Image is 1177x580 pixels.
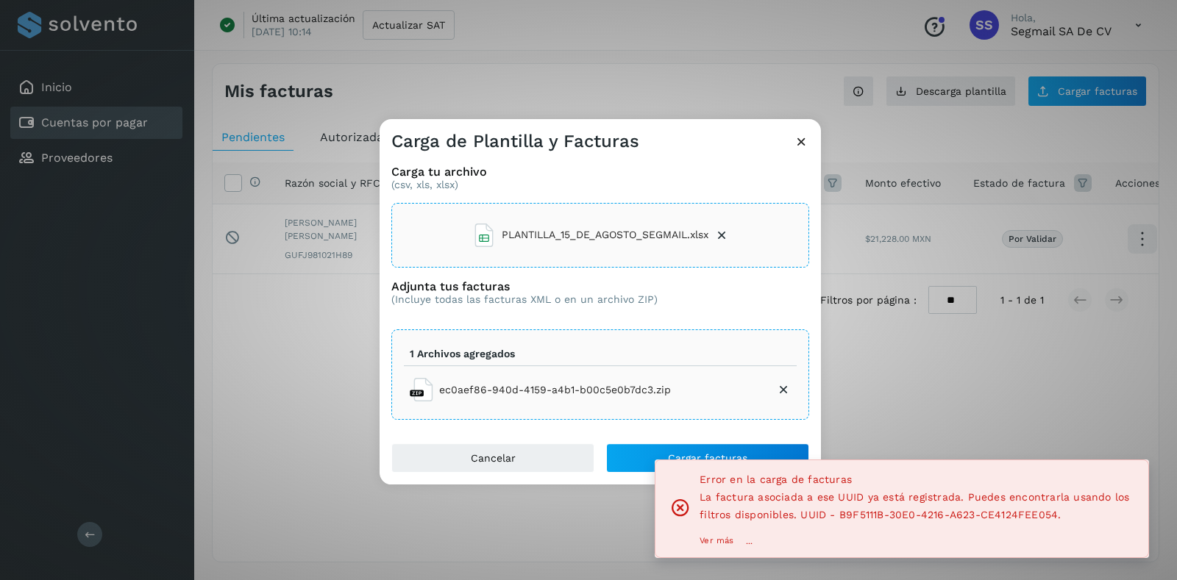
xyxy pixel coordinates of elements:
[668,453,747,463] span: Cargar facturas
[700,535,1137,547] div: ...
[439,382,671,398] span: ec0aef86-940d-4159-a4b1-b00c5e0b7dc3.zip
[391,165,809,179] h3: Carga tu archivo
[391,279,658,293] h3: Adjunta tus facturas
[391,443,594,473] button: Cancelar
[391,293,658,306] p: (Incluye todas las facturas XML o en un archivo ZIP)
[700,470,1137,488] span: Error en la carga de facturas
[502,227,708,243] span: PLANTILLA_15_DE_AGOSTO_SEGMAIL.xlsx
[700,491,1129,520] span: La factura asociada a ese UUID ya está registrada. Puedes encontrarla usando los filtros disponib...
[391,179,809,191] p: (csv, xls, xlsx)
[471,453,516,463] span: Cancelar
[606,443,809,473] button: Cargar facturas
[410,348,515,360] p: 1 Archivos agregados
[700,536,733,546] p: Ver más
[391,131,639,152] h3: Carga de Plantilla y Facturas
